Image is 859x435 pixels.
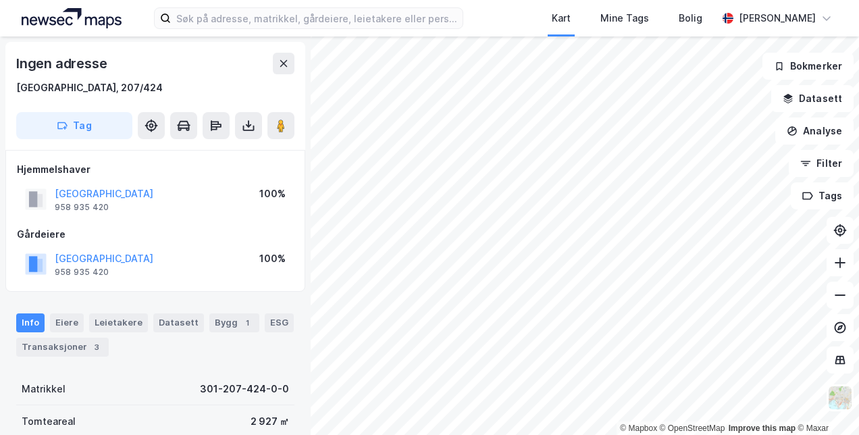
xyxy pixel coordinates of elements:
div: Kontrollprogram for chat [791,370,859,435]
button: Analyse [775,118,854,145]
div: Gårdeiere [17,226,294,242]
div: 301-207-424-0-0 [200,381,289,397]
div: Hjemmelshaver [17,161,294,178]
div: Mine Tags [600,10,649,26]
div: 2 927 ㎡ [251,413,289,430]
div: 100% [259,251,286,267]
div: Bygg [209,313,259,332]
div: Tomteareal [22,413,76,430]
div: ESG [265,313,294,332]
div: 1 [240,316,254,330]
div: Ingen adresse [16,53,109,74]
button: Filter [789,150,854,177]
a: OpenStreetMap [660,424,725,433]
img: logo.a4113a55bc3d86da70a041830d287a7e.svg [22,8,122,28]
div: 100% [259,186,286,202]
div: [PERSON_NAME] [739,10,816,26]
div: Eiere [50,313,84,332]
div: Bolig [679,10,702,26]
a: Mapbox [620,424,657,433]
div: [GEOGRAPHIC_DATA], 207/424 [16,80,163,96]
div: 958 935 420 [55,267,109,278]
div: Leietakere [89,313,148,332]
div: 958 935 420 [55,202,109,213]
a: Improve this map [729,424,796,433]
div: Transaksjoner [16,338,109,357]
div: 3 [90,340,103,354]
button: Bokmerker [762,53,854,80]
button: Tag [16,112,132,139]
div: Datasett [153,313,204,332]
button: Datasett [771,85,854,112]
input: Søk på adresse, matrikkel, gårdeiere, leietakere eller personer [171,8,462,28]
iframe: Chat Widget [791,370,859,435]
div: Matrikkel [22,381,66,397]
div: Kart [552,10,571,26]
button: Tags [791,182,854,209]
div: Info [16,313,45,332]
